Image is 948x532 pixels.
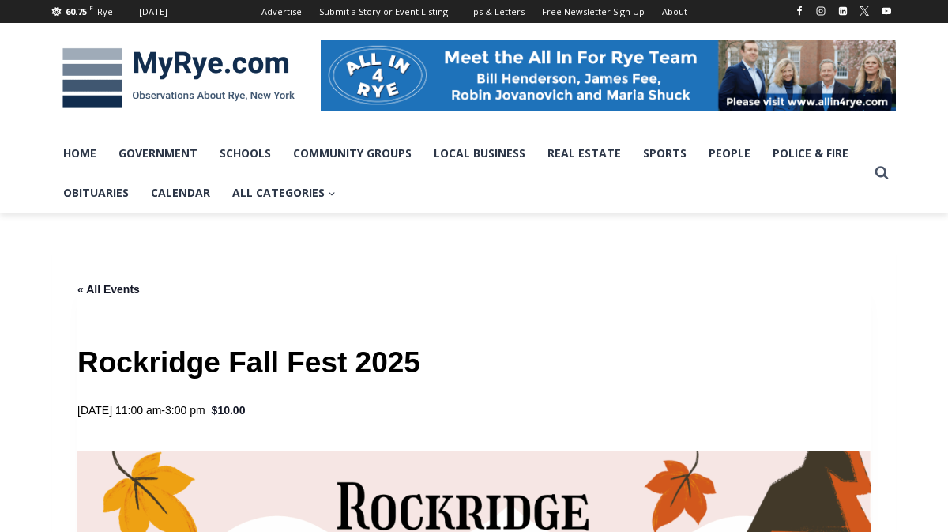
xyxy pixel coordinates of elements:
a: Real Estate [536,134,632,173]
a: Sports [632,134,698,173]
span: All Categories [232,184,336,202]
h1: Rockridge Fall Fest 2025 [77,342,871,383]
span: F [89,3,93,12]
img: MyRye.com [52,37,305,119]
a: People [698,134,762,173]
a: X [855,2,874,21]
span: $10.00 [212,402,246,420]
div: [DATE] [139,5,167,19]
a: Facebook [790,2,809,21]
a: All Categories [221,173,347,213]
a: Schools [209,134,282,173]
a: Police & Fire [762,134,860,173]
button: View Search Form [867,159,896,187]
a: Obituaries [52,173,140,213]
div: Rye [97,5,113,19]
span: 60.75 [66,6,87,17]
a: Instagram [811,2,830,21]
a: YouTube [877,2,896,21]
a: Local Business [423,134,536,173]
a: Government [107,134,209,173]
a: Linkedin [833,2,852,21]
h2: - [77,402,205,420]
a: « All Events [77,283,140,296]
a: Calendar [140,173,221,213]
span: 3:00 pm [165,404,205,417]
nav: Primary Navigation [52,134,867,213]
span: [DATE] 11:00 am [77,404,161,417]
img: All in for Rye [321,40,896,111]
a: Home [52,134,107,173]
a: Community Groups [282,134,423,173]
